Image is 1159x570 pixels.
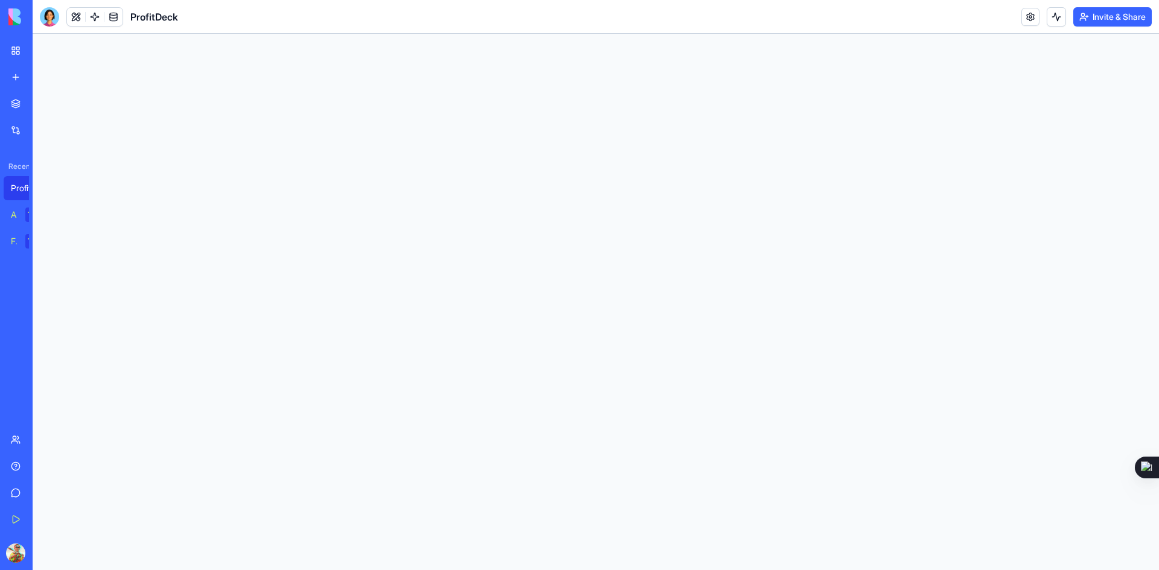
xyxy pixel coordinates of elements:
a: Feedback FormTRY [4,229,52,253]
span: ProfitDeck [130,10,178,24]
div: ProfitDeck [11,182,45,194]
a: ProfitDeck [4,176,52,200]
div: TRY [25,207,45,222]
span: Recent [4,162,29,171]
img: logo [8,8,83,25]
img: ACg8ocJsrza2faDWgbMzU2vv0cSMoLRTLvgx_tB2mDAJkTet1SlxQg2eCQ=s96-c [6,543,25,563]
div: AI Logo Generator [11,209,17,221]
button: Invite & Share [1073,7,1152,27]
div: Feedback Form [11,235,17,247]
div: TRY [25,234,45,249]
a: AI Logo GeneratorTRY [4,203,52,227]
